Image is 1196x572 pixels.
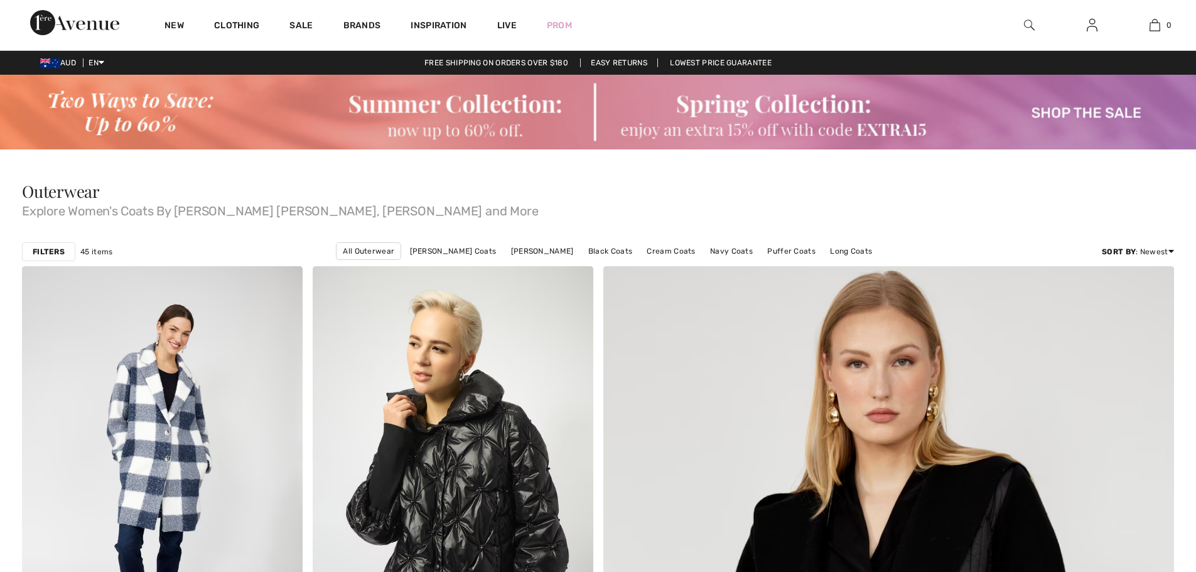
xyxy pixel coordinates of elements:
iframe: Opens a widget where you can find more information [1116,478,1183,509]
strong: Sort By [1102,247,1136,256]
span: 45 items [80,246,112,257]
span: AUD [40,58,81,67]
a: Clothing [214,20,259,33]
a: Easy Returns [580,58,658,67]
span: Outerwear [22,180,100,202]
a: Sign In [1077,18,1107,33]
a: All Outerwear [336,242,401,260]
a: Cream Coats [640,243,701,259]
span: EN [89,58,104,67]
span: Explore Women's Coats By [PERSON_NAME] [PERSON_NAME], [PERSON_NAME] and More [22,200,1174,217]
a: Prom [547,19,572,32]
a: Black Coats [582,243,638,259]
a: Sale [289,20,313,33]
a: Puffer Coats [761,243,822,259]
a: Live [497,19,517,32]
img: search the website [1024,18,1035,33]
span: Inspiration [411,20,466,33]
a: Brands [343,20,381,33]
img: Australian Dollar [40,58,60,68]
div: : Newest [1102,246,1174,257]
img: My Info [1087,18,1097,33]
a: Lowest Price Guarantee [660,58,782,67]
a: Long Coats [824,243,878,259]
img: My Bag [1150,18,1160,33]
a: 0 [1124,18,1185,33]
a: Free shipping on orders over $180 [414,58,578,67]
img: 1ère Avenue [30,10,119,35]
a: [PERSON_NAME] [505,243,580,259]
a: New [164,20,184,33]
span: 0 [1166,19,1172,31]
a: [PERSON_NAME] Coats [404,243,503,259]
a: Navy Coats [704,243,759,259]
strong: Filters [33,246,65,257]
